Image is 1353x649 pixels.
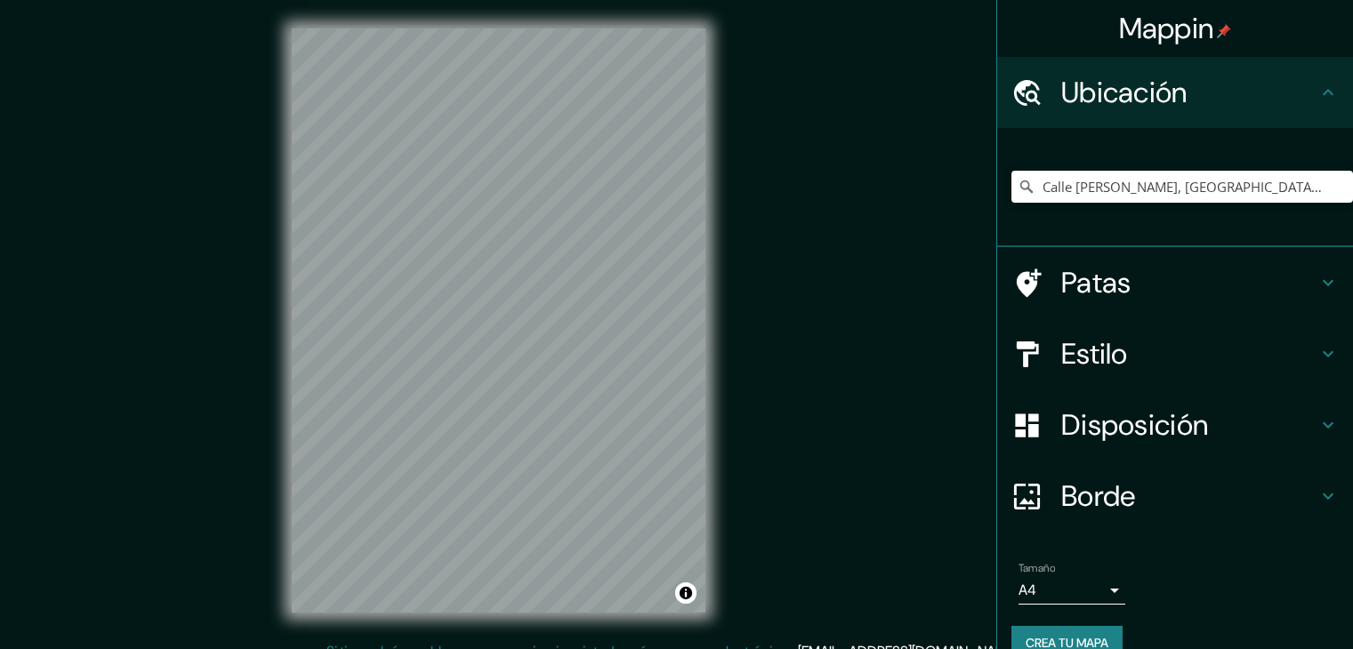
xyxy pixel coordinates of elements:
iframe: Help widget launcher [1195,580,1333,629]
div: Borde [997,461,1353,532]
font: Mappin [1119,10,1214,47]
font: Tamaño [1019,561,1055,575]
font: Borde [1061,477,1136,515]
button: Activar o desactivar atribución [675,582,697,604]
font: A4 [1019,581,1036,599]
font: Ubicación [1061,74,1188,111]
div: Disposición [997,389,1353,461]
div: Patas [997,247,1353,318]
div: A4 [1019,576,1125,605]
div: Estilo [997,318,1353,389]
input: Elige tu ciudad o zona [1011,171,1353,203]
canvas: Mapa [292,28,705,613]
font: Disposición [1061,406,1208,444]
font: Patas [1061,264,1132,301]
img: pin-icon.png [1217,24,1231,38]
font: Estilo [1061,335,1128,373]
div: Ubicación [997,57,1353,128]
